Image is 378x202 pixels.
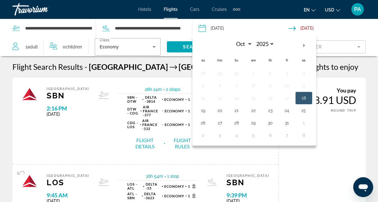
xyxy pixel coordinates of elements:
[198,131,208,140] button: Day 2
[304,7,310,12] span: en
[304,5,316,14] button: Change language
[299,69,309,78] button: Day 4
[164,184,184,188] span: Economy
[282,69,292,78] button: Day 3
[166,137,198,150] button: Flight Rules
[282,94,292,102] button: Day 17
[232,69,242,78] button: Day 30
[143,105,161,117] span: 377
[146,182,161,190] span: 55
[254,38,274,49] select: Select year
[232,119,242,127] button: Day 28
[215,119,225,127] button: Day 27
[138,7,151,12] a: Hotels
[25,43,38,51] span: 1
[299,40,366,54] button: Filter
[198,119,208,127] button: Day 26
[188,109,198,114] span: 1
[282,131,292,140] button: Day 7
[349,3,366,16] button: User Menu
[84,62,87,71] span: -
[47,178,89,187] span: LOS
[198,94,208,102] button: Day 12
[198,19,288,38] button: Depart date: Oct 18, 2025
[100,38,110,42] mat-label: Class
[66,44,82,49] span: Children
[288,19,378,38] button: Return date: Oct 31, 2025
[198,69,208,78] button: Day 28
[299,81,309,90] button: Day 11
[179,62,258,71] span: [GEOGRAPHIC_DATA]
[331,109,357,113] span: ROUND TRIP
[127,192,140,200] span: ATL - SBN
[248,106,258,115] button: Day 22
[198,81,208,90] button: Day 5
[299,106,309,115] button: Day 25
[265,81,275,90] button: Day 9
[353,177,373,197] iframe: Button to launch messaging window
[47,174,89,178] span: [GEOGRAPHIC_DATA]
[232,94,242,102] button: Day 14
[12,1,75,17] a: Travorium
[47,192,89,199] span: 9:45 AM
[295,38,312,53] button: Next month
[215,69,225,78] button: Day 29
[145,95,161,103] span: 3814
[167,174,179,179] span: 1 stop
[248,81,258,90] button: Day 8
[89,62,168,71] span: [GEOGRAPHIC_DATA]
[248,69,258,78] button: Day 1
[164,97,184,101] span: Economy
[164,194,184,198] span: Economy
[47,87,89,91] span: [GEOGRAPHIC_DATA]
[232,131,242,140] button: Day 4
[145,95,157,103] span: Delta -
[308,62,358,71] span: flights to enjoy
[183,44,204,49] span: Search
[282,119,292,127] button: Day 31
[188,184,198,189] span: 1
[190,7,199,12] a: Cars
[215,131,225,140] button: Day 3
[142,119,157,131] span: Air France -
[299,131,309,140] button: Day 8
[265,106,275,115] button: Day 23
[325,5,340,14] button: Change currency
[248,131,258,140] button: Day 5
[248,94,258,102] button: Day 15
[143,105,158,117] span: Air France -
[215,81,225,90] button: Day 6
[144,192,156,200] span: Delta -
[144,192,161,200] span: 3623
[288,87,356,94] div: You pay
[188,193,198,198] span: 1
[288,94,356,106] div: $1,428.91 USD
[164,123,184,127] span: Economy
[226,192,269,199] span: 9:39 PM
[12,62,83,71] h1: Flight Search Results
[265,69,275,78] button: Day 2
[265,94,275,102] button: Day 16
[164,7,178,12] a: Flights
[127,107,139,115] span: DTW - CDG
[167,41,220,52] button: Search
[265,119,275,127] button: Day 30
[248,119,258,127] button: Day 29
[233,4,240,14] button: Extra navigation items
[127,182,142,190] span: LOS - ATL
[215,94,225,102] button: Day 13
[63,43,82,51] span: 0
[146,182,158,190] span: Delta -
[27,44,38,49] span: Adult
[232,38,252,49] select: Select month
[212,7,227,12] a: Cruises
[226,178,269,187] span: SBN
[188,97,198,102] span: 1
[47,91,89,100] span: SBN
[282,106,292,115] button: Day 24
[188,122,198,127] span: 1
